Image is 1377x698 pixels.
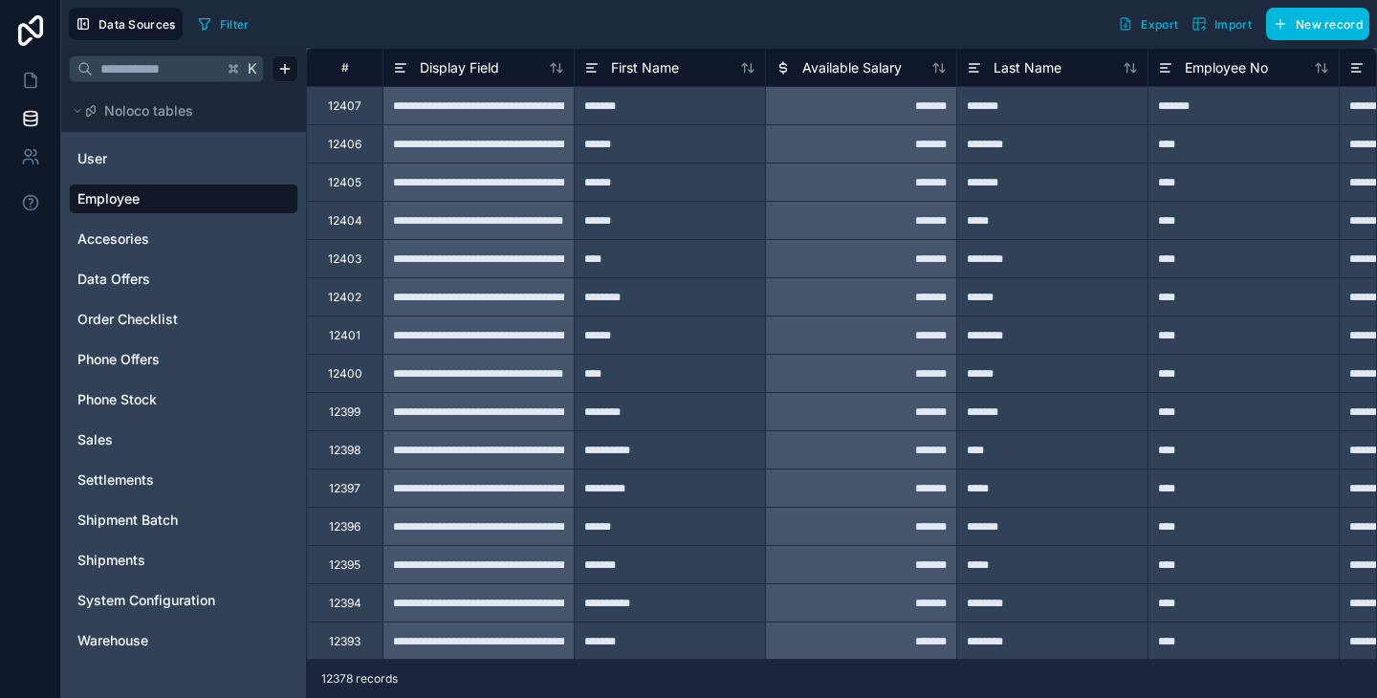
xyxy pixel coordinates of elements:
[802,58,902,77] span: Available Salary
[329,481,361,496] div: 12397
[1296,17,1363,32] span: New record
[77,310,178,329] span: Order Checklist
[329,634,361,649] div: 12393
[77,631,286,650] a: Warehouse
[77,430,286,449] a: Sales
[77,511,286,530] a: Shipment Batch
[69,545,298,576] div: Shipments
[328,137,361,152] div: 12406
[69,224,298,254] div: Accesories
[69,264,298,294] div: Data Offers
[329,443,361,458] div: 12398
[220,17,250,32] span: Filter
[77,149,107,168] span: User
[98,17,176,32] span: Data Sources
[77,310,286,329] a: Order Checklist
[77,470,154,490] span: Settlements
[611,58,679,77] span: First Name
[69,8,183,40] button: Data Sources
[329,596,361,611] div: 12394
[1185,8,1258,40] button: Import
[77,270,150,289] span: Data Offers
[328,98,361,114] div: 12407
[328,290,361,305] div: 12402
[77,551,286,570] a: Shipments
[77,229,149,249] span: Accesories
[329,404,361,420] div: 12399
[328,175,361,190] div: 12405
[1258,8,1369,40] a: New record
[69,465,298,495] div: Settlements
[328,366,362,382] div: 12400
[69,344,298,375] div: Phone Offers
[1111,8,1185,40] button: Export
[1266,8,1369,40] button: New record
[77,229,286,249] a: Accesories
[328,213,362,229] div: 12404
[77,551,145,570] span: Shipments
[246,62,259,76] span: K
[329,519,361,534] div: 12396
[69,184,298,214] div: Employee
[77,189,140,208] span: Employee
[69,505,298,535] div: Shipment Batch
[420,58,499,77] span: Display Field
[77,591,215,610] span: System Configuration
[77,390,286,409] a: Phone Stock
[1141,17,1178,32] span: Export
[329,557,361,573] div: 12395
[77,430,113,449] span: Sales
[321,60,368,75] div: #
[1214,17,1252,32] span: Import
[77,189,286,208] a: Employee
[69,98,287,124] button: Noloco tables
[77,591,286,610] a: System Configuration
[69,143,298,174] div: User
[77,350,286,369] a: Phone Offers
[77,631,148,650] span: Warehouse
[77,270,286,289] a: Data Offers
[69,384,298,415] div: Phone Stock
[104,101,193,120] span: Noloco tables
[328,251,361,267] div: 12403
[77,350,160,369] span: Phone Offers
[69,625,298,656] div: Warehouse
[190,10,256,38] button: Filter
[994,58,1061,77] span: Last Name
[69,304,298,335] div: Order Checklist
[77,511,178,530] span: Shipment Batch
[77,149,286,168] a: User
[1185,58,1268,77] span: Employee No
[69,425,298,455] div: Sales
[69,585,298,616] div: System Configuration
[77,470,286,490] a: Settlements
[321,671,398,687] span: 12378 records
[329,328,361,343] div: 12401
[77,390,157,409] span: Phone Stock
